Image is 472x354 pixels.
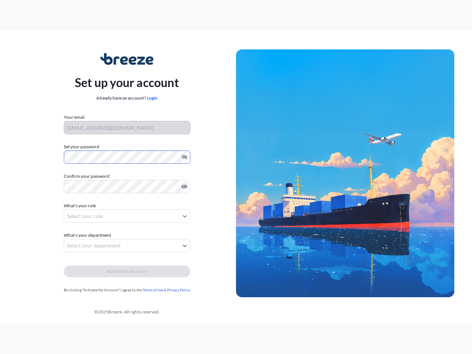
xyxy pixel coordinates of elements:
[64,265,190,277] button: Activate My Account
[67,212,103,220] span: Select your role
[18,308,236,316] div: © 2025 Breeze. All rights reserved.
[100,53,154,65] img: Breeze
[236,49,454,298] img: Ship illustration
[64,202,96,209] span: What's your role
[181,184,187,190] button: Show password
[147,95,157,101] a: Login
[75,74,179,91] p: Set up your account
[181,154,187,160] button: Hide password
[75,94,179,102] div: Already have an account?
[64,209,190,223] button: Select your role
[64,114,84,121] label: Your email
[143,288,163,292] a: Terms of Use
[107,268,147,275] span: Activate My Account
[64,121,190,134] input: Your email address
[64,143,190,150] label: Set your password
[64,239,190,252] button: Select your department
[167,288,190,292] a: Privacy Policy
[64,286,190,294] div: By clicking "Activate My Account" I agree to the &
[64,173,190,180] label: Confirm your password
[67,242,121,249] span: Select your department
[64,232,111,239] span: What's your department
